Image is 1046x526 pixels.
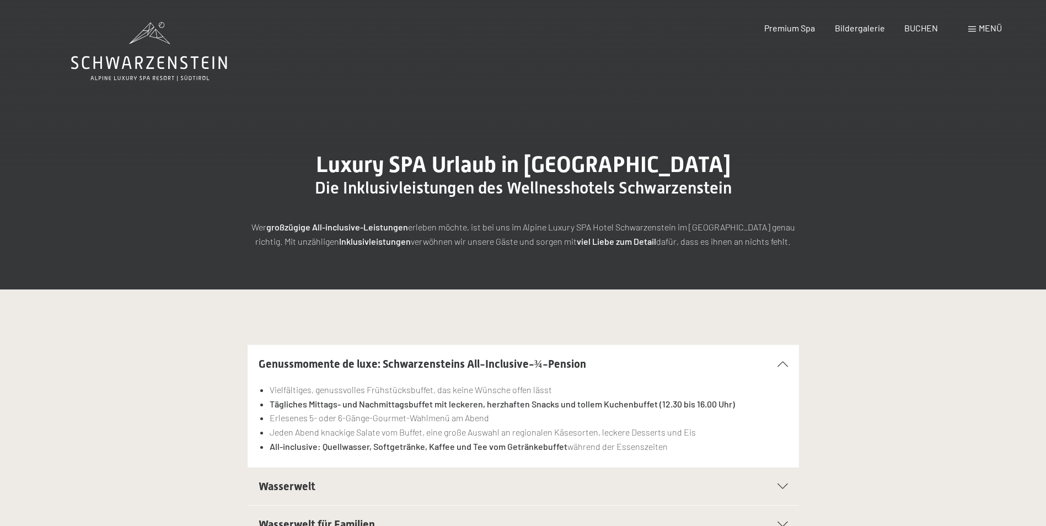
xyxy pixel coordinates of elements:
[979,23,1002,33] span: Menü
[270,441,567,452] strong: All-inclusive: Quellwasser, Softgetränke, Kaffee und Tee vom Getränkebuffet
[316,152,731,178] span: Luxury SPA Urlaub in [GEOGRAPHIC_DATA]
[835,23,885,33] a: Bildergalerie
[339,236,411,246] strong: Inklusivleistungen
[248,220,799,248] p: Wer erleben möchte, ist bei uns im Alpine Luxury SPA Hotel Schwarzenstein im [GEOGRAPHIC_DATA] ge...
[259,357,586,371] span: Genussmomente de luxe: Schwarzensteins All-Inclusive-¾-Pension
[259,480,315,493] span: Wasserwelt
[270,399,735,409] strong: Tägliches Mittags- und Nachmittagsbuffet mit leckeren, herzhaften Snacks und tollem Kuchenbuffet ...
[266,222,408,232] strong: großzügige All-inclusive-Leistungen
[270,425,787,439] li: Jeden Abend knackige Salate vom Buffet, eine große Auswahl an regionalen Käsesorten, leckere Dess...
[270,383,787,397] li: Vielfältiges, genussvolles Frühstücksbuffet, das keine Wünsche offen lässt
[904,23,938,33] a: BUCHEN
[764,23,815,33] a: Premium Spa
[315,178,732,197] span: Die Inklusivleistungen des Wellnesshotels Schwarzenstein
[270,439,787,454] li: während der Essenszeiten
[577,236,656,246] strong: viel Liebe zum Detail
[270,411,787,425] li: Erlesenes 5- oder 6-Gänge-Gourmet-Wahlmenü am Abend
